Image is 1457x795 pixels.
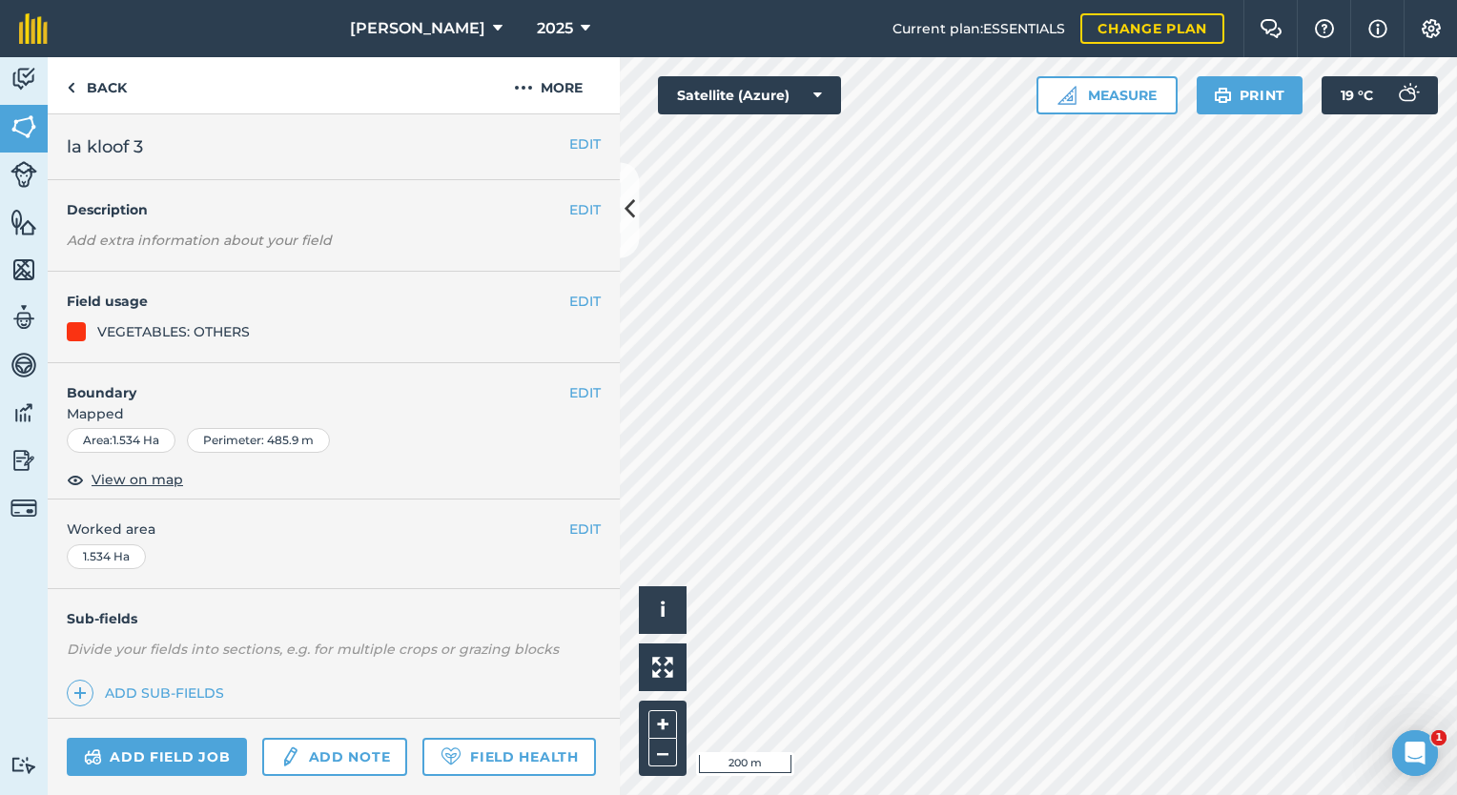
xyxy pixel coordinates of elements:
[1368,17,1387,40] img: svg+xml;base64,PHN2ZyB4bWxucz0iaHR0cDovL3d3dy53My5vcmcvMjAwMC9zdmciIHdpZHRoPSIxNyIgaGVpZ2h0PSIxNy...
[1080,13,1224,44] a: Change plan
[67,199,601,220] h4: Description
[1388,76,1426,114] img: svg+xml;base64,PD94bWwgdmVyc2lvbj0iMS4wIiBlbmNvZGluZz0idXRmLTgiPz4KPCEtLSBHZW5lcmF0b3I6IEFkb2JlIE...
[187,428,330,453] div: Perimeter : 485.9 m
[1420,19,1443,38] img: A cog icon
[1057,86,1077,105] img: Ruler icon
[67,641,559,658] em: Divide your fields into sections, e.g. for multiple crops or grazing blocks
[10,255,37,284] img: svg+xml;base64,PHN2ZyB4bWxucz0iaHR0cDovL3d3dy53My5vcmcvMjAwMC9zdmciIHdpZHRoPSI1NiIgaGVpZ2h0PSI2MC...
[422,738,595,776] a: Field Health
[67,544,146,569] div: 1.534 Ha
[67,738,247,776] a: Add field job
[10,446,37,475] img: svg+xml;base64,PD94bWwgdmVyc2lvbj0iMS4wIiBlbmNvZGluZz0idXRmLTgiPz4KPCEtLSBHZW5lcmF0b3I6IEFkb2JlIE...
[10,112,37,141] img: svg+xml;base64,PHN2ZyB4bWxucz0iaHR0cDovL3d3dy53My5vcmcvMjAwMC9zdmciIHdpZHRoPSI1NiIgaGVpZ2h0PSI2MC...
[48,363,569,403] h4: Boundary
[569,133,601,154] button: EDIT
[1214,84,1232,107] img: svg+xml;base64,PHN2ZyB4bWxucz0iaHR0cDovL3d3dy53My5vcmcvMjAwMC9zdmciIHdpZHRoPSIxOSIgaGVpZ2h0PSIyNC...
[569,199,601,220] button: EDIT
[10,495,37,521] img: svg+xml;base64,PD94bWwgdmVyc2lvbj0iMS4wIiBlbmNvZGluZz0idXRmLTgiPz4KPCEtLSBHZW5lcmF0b3I6IEFkb2JlIE...
[67,133,143,160] span: la kloof 3
[350,17,485,40] span: [PERSON_NAME]
[67,468,84,491] img: svg+xml;base64,PHN2ZyB4bWxucz0iaHR0cDovL3d3dy53My5vcmcvMjAwMC9zdmciIHdpZHRoPSIxOCIgaGVpZ2h0PSIyNC...
[67,519,601,540] span: Worked area
[10,351,37,379] img: svg+xml;base64,PD94bWwgdmVyc2lvbj0iMS4wIiBlbmNvZGluZz0idXRmLTgiPz4KPCEtLSBHZW5lcmF0b3I6IEFkb2JlIE...
[537,17,573,40] span: 2025
[10,208,37,236] img: svg+xml;base64,PHN2ZyB4bWxucz0iaHR0cDovL3d3dy53My5vcmcvMjAwMC9zdmciIHdpZHRoPSI1NiIgaGVpZ2h0PSI2MC...
[1322,76,1438,114] button: 19 °C
[10,756,37,774] img: svg+xml;base64,PD94bWwgdmVyc2lvbj0iMS4wIiBlbmNvZGluZz0idXRmLTgiPz4KPCEtLSBHZW5lcmF0b3I6IEFkb2JlIE...
[1036,76,1178,114] button: Measure
[569,519,601,540] button: EDIT
[10,398,37,427] img: svg+xml;base64,PD94bWwgdmVyc2lvbj0iMS4wIiBlbmNvZGluZz0idXRmLTgiPz4KPCEtLSBHZW5lcmF0b3I6IEFkb2JlIE...
[67,291,569,312] h4: Field usage
[10,303,37,332] img: svg+xml;base64,PD94bWwgdmVyc2lvbj0iMS4wIiBlbmNvZGluZz0idXRmLTgiPz4KPCEtLSBHZW5lcmF0b3I6IEFkb2JlIE...
[639,586,687,634] button: i
[1197,76,1303,114] button: Print
[569,382,601,403] button: EDIT
[658,76,841,114] button: Satellite (Azure)
[514,76,533,99] img: svg+xml;base64,PHN2ZyB4bWxucz0iaHR0cDovL3d3dy53My5vcmcvMjAwMC9zdmciIHdpZHRoPSIyMCIgaGVpZ2h0PSIyNC...
[67,232,332,249] em: Add extra information about your field
[477,57,620,113] button: More
[1431,730,1447,745] span: 1
[10,65,37,93] img: svg+xml;base64,PD94bWwgdmVyc2lvbj0iMS4wIiBlbmNvZGluZz0idXRmLTgiPz4KPCEtLSBHZW5lcmF0b3I6IEFkb2JlIE...
[48,403,620,424] span: Mapped
[48,57,146,113] a: Back
[92,469,183,490] span: View on map
[262,738,407,776] a: Add note
[660,598,666,622] span: i
[648,739,677,766] button: –
[569,291,601,312] button: EDIT
[97,321,250,342] div: VEGETABLES: OTHERS
[279,745,300,768] img: svg+xml;base64,PD94bWwgdmVyc2lvbj0iMS4wIiBlbmNvZGluZz0idXRmLTgiPz4KPCEtLSBHZW5lcmF0b3I6IEFkb2JlIE...
[1341,76,1373,114] span: 19 ° C
[19,13,48,44] img: fieldmargin Logo
[652,657,673,678] img: Four arrows, one pointing top left, one top right, one bottom right and the last bottom left
[67,468,183,491] button: View on map
[67,76,75,99] img: svg+xml;base64,PHN2ZyB4bWxucz0iaHR0cDovL3d3dy53My5vcmcvMjAwMC9zdmciIHdpZHRoPSI5IiBoZWlnaHQ9IjI0Ii...
[67,428,175,453] div: Area : 1.534 Ha
[1392,730,1438,776] iframe: Intercom live chat
[1260,19,1283,38] img: Two speech bubbles overlapping with the left bubble in the forefront
[48,608,620,629] h4: Sub-fields
[73,682,87,704] img: svg+xml;base64,PHN2ZyB4bWxucz0iaHR0cDovL3d3dy53My5vcmcvMjAwMC9zdmciIHdpZHRoPSIxNCIgaGVpZ2h0PSIyNC...
[84,745,102,768] img: svg+xml;base64,PD94bWwgdmVyc2lvbj0iMS4wIiBlbmNvZGluZz0idXRmLTgiPz4KPCEtLSBHZW5lcmF0b3I6IEFkb2JlIE...
[893,18,1065,39] span: Current plan : ESSENTIALS
[67,680,232,706] a: Add sub-fields
[648,710,677,739] button: +
[1313,19,1336,38] img: A question mark icon
[10,161,37,188] img: svg+xml;base64,PD94bWwgdmVyc2lvbj0iMS4wIiBlbmNvZGluZz0idXRmLTgiPz4KPCEtLSBHZW5lcmF0b3I6IEFkb2JlIE...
